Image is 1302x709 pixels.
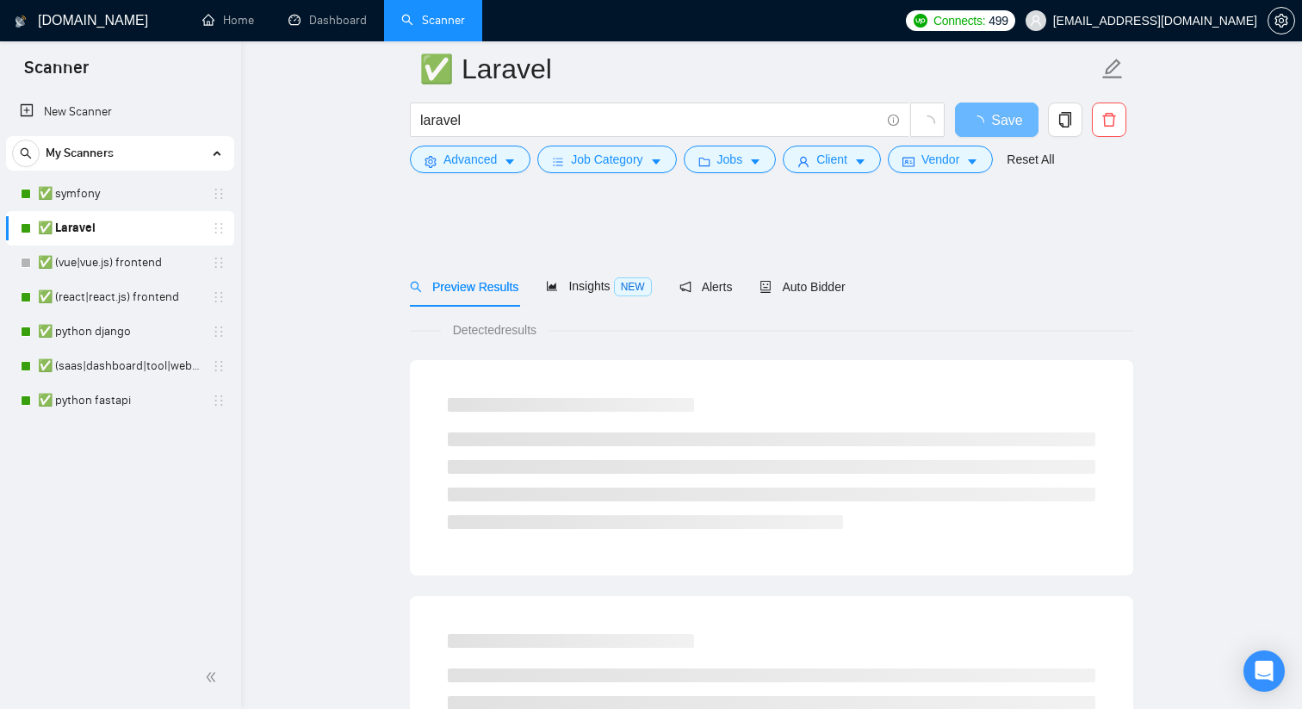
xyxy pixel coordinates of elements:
[38,349,201,383] a: ✅ (saas|dashboard|tool|web app|platform) ai developer
[38,314,201,349] a: ✅ python django
[679,281,691,293] span: notification
[441,320,549,339] span: Detected results
[1093,112,1125,127] span: delete
[401,13,465,28] a: searchScanner
[991,109,1022,131] span: Save
[970,115,991,129] span: loading
[443,150,497,169] span: Advanced
[1030,15,1042,27] span: user
[1092,103,1126,137] button: delete
[684,146,777,173] button: folderJobscaret-down
[717,150,743,169] span: Jobs
[783,146,881,173] button: userClientcaret-down
[955,103,1038,137] button: Save
[546,279,651,293] span: Insights
[920,115,935,131] span: loading
[1048,103,1082,137] button: copy
[614,277,652,296] span: NEW
[921,150,959,169] span: Vendor
[816,150,847,169] span: Client
[15,8,27,35] img: logo
[504,155,516,168] span: caret-down
[966,155,978,168] span: caret-down
[420,109,880,131] input: Search Freelance Jobs...
[546,280,558,292] span: area-chart
[6,136,234,418] li: My Scanners
[288,13,367,28] a: dashboardDashboard
[38,246,201,280] a: ✅ (vue|vue.js) frontend
[1101,58,1124,80] span: edit
[425,155,437,168] span: setting
[1268,14,1294,28] span: setting
[212,256,226,270] span: holder
[698,155,710,168] span: folder
[552,155,564,168] span: bars
[759,281,772,293] span: robot
[13,147,39,159] span: search
[212,290,226,304] span: holder
[888,115,899,126] span: info-circle
[537,146,676,173] button: barsJob Categorycaret-down
[205,669,222,686] span: double-left
[797,155,809,168] span: user
[989,11,1008,30] span: 499
[914,14,927,28] img: upwork-logo.png
[888,146,993,173] button: idcardVendorcaret-down
[38,280,201,314] a: ✅ (react|react.js) frontend
[212,221,226,235] span: holder
[1268,14,1295,28] a: setting
[10,55,102,91] span: Scanner
[1007,150,1054,169] a: Reset All
[679,280,733,294] span: Alerts
[12,140,40,167] button: search
[46,136,114,171] span: My Scanners
[38,177,201,211] a: ✅ symfony
[902,155,914,168] span: idcard
[571,150,642,169] span: Job Category
[933,11,985,30] span: Connects:
[6,95,234,129] li: New Scanner
[419,47,1098,90] input: Scanner name...
[1049,112,1082,127] span: copy
[410,281,422,293] span: search
[202,13,254,28] a: homeHome
[410,146,530,173] button: settingAdvancedcaret-down
[20,95,220,129] a: New Scanner
[38,211,201,246] a: ✅ Laravel
[759,280,845,294] span: Auto Bidder
[1268,7,1295,34] button: setting
[854,155,866,168] span: caret-down
[749,155,761,168] span: caret-down
[212,359,226,373] span: holder
[212,187,226,201] span: holder
[410,280,518,294] span: Preview Results
[212,394,226,407] span: holder
[212,325,226,339] span: holder
[1243,650,1285,692] div: Open Intercom Messenger
[38,383,201,418] a: ✅ python fastapi
[650,155,662,168] span: caret-down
